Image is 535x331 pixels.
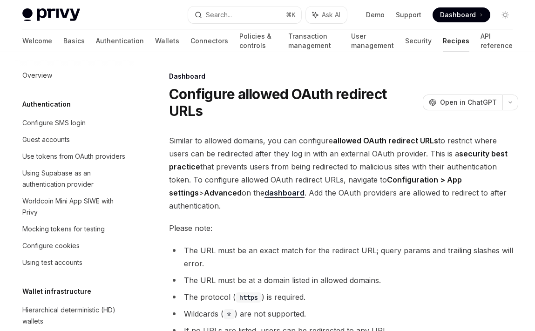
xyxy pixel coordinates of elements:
[22,30,52,52] a: Welcome
[15,115,134,131] a: Configure SMS login
[206,9,232,20] div: Search...
[22,99,71,110] h5: Authentication
[322,10,340,20] span: Ask AI
[22,196,129,218] div: Worldcoin Mini App SIWE with Privy
[288,30,340,52] a: Transaction management
[22,286,91,297] h5: Wallet infrastructure
[405,30,432,52] a: Security
[22,8,80,21] img: light logo
[22,257,82,268] div: Using test accounts
[22,304,129,327] div: Hierarchical deterministic (HD) wallets
[423,95,502,110] button: Open in ChatGPT
[22,117,86,128] div: Configure SMS login
[22,240,80,251] div: Configure cookies
[190,30,228,52] a: Connectors
[498,7,513,22] button: Toggle dark mode
[22,70,52,81] div: Overview
[204,188,242,197] strong: Advanced
[169,134,518,212] span: Similar to allowed domains, you can configure to restrict where users can be redirected after the...
[306,7,347,23] button: Ask AI
[264,188,305,198] a: dashboard
[15,165,134,193] a: Using Supabase as an authentication provider
[22,134,70,145] div: Guest accounts
[15,237,134,254] a: Configure cookies
[63,30,85,52] a: Basics
[236,292,262,303] code: https
[351,30,394,52] a: User management
[333,136,438,145] strong: allowed OAuth redirect URLs
[440,98,497,107] span: Open in ChatGPT
[96,30,144,52] a: Authentication
[169,86,419,119] h1: Configure allowed OAuth redirect URLs
[15,131,134,148] a: Guest accounts
[15,221,134,237] a: Mocking tokens for testing
[396,10,421,20] a: Support
[15,193,134,221] a: Worldcoin Mini App SIWE with Privy
[286,11,296,19] span: ⌘ K
[169,290,518,304] li: The protocol ( ) is required.
[22,151,125,162] div: Use tokens from OAuth providers
[366,10,385,20] a: Demo
[433,7,490,22] a: Dashboard
[169,244,518,270] li: The URL must be an exact match for the redirect URL; query params and trailing slashes will error.
[481,30,513,52] a: API reference
[22,223,105,235] div: Mocking tokens for testing
[15,254,134,271] a: Using test accounts
[15,67,134,84] a: Overview
[15,302,134,330] a: Hierarchical deterministic (HD) wallets
[169,222,518,235] span: Please note:
[443,30,469,52] a: Recipes
[169,307,518,320] li: Wildcards ( ) are not supported.
[188,7,301,23] button: Search...⌘K
[169,72,518,81] div: Dashboard
[239,30,277,52] a: Policies & controls
[169,274,518,287] li: The URL must be at a domain listed in allowed domains.
[440,10,476,20] span: Dashboard
[15,148,134,165] a: Use tokens from OAuth providers
[155,30,179,52] a: Wallets
[22,168,129,190] div: Using Supabase as an authentication provider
